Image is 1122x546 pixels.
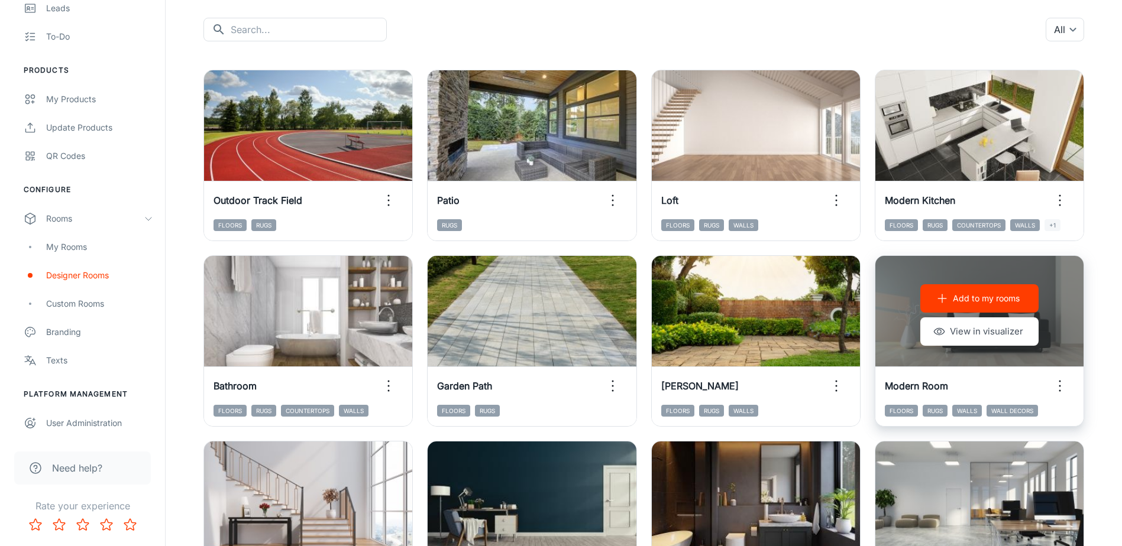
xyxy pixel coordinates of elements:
span: Floors [214,219,247,231]
span: Need help? [52,461,102,475]
div: Designer Rooms [46,269,153,282]
h6: Loft [661,193,678,207]
div: Custom Rooms [46,297,153,310]
h6: Patio [437,193,460,207]
button: Rate 5 star [118,513,142,537]
button: Add to my rooms [920,284,1039,313]
h6: Bathroom [214,379,257,393]
h6: Modern Room [885,379,948,393]
span: Countertops [281,405,334,417]
span: Floors [214,405,247,417]
div: To-do [46,30,153,43]
span: Rugs [923,219,948,231]
div: QR Codes [46,149,153,162]
span: +1 [1045,219,1060,231]
input: Search... [231,18,387,41]
span: Rugs [437,219,462,231]
span: Floors [437,405,470,417]
p: Rate your experience [9,499,156,513]
button: Rate 1 star [24,513,47,537]
span: Floors [885,405,918,417]
h6: Outdoor Track Field [214,193,302,207]
h6: [PERSON_NAME] [661,379,739,393]
span: Countertops [952,219,1005,231]
span: Walls [729,405,758,417]
div: My Products [46,93,153,106]
span: Rugs [475,405,500,417]
span: Walls [952,405,982,417]
h6: Garden Path [437,379,492,393]
button: Rate 4 star [95,513,118,537]
span: Rugs [699,405,724,417]
span: Rugs [699,219,724,231]
div: All [1046,18,1084,41]
span: Walls [1010,219,1040,231]
p: Add to my rooms [953,292,1020,305]
button: View in visualizer [920,317,1039,346]
div: Rooms [46,212,144,225]
div: Texts [46,354,153,367]
div: User Administration [46,417,153,430]
span: Rugs [251,405,276,417]
div: Branding [46,326,153,339]
span: Rugs [923,405,948,417]
span: Walls [339,405,368,417]
h6: Modern Kitchen [885,193,955,207]
span: Floors [885,219,918,231]
button: Rate 3 star [71,513,95,537]
span: Floors [661,219,694,231]
div: My Rooms [46,240,153,253]
span: Rugs [251,219,276,231]
div: Update Products [46,121,153,134]
div: Leads [46,2,153,15]
span: Wall Decors [987,405,1038,417]
span: Floors [661,405,694,417]
span: Walls [729,219,758,231]
button: Rate 2 star [47,513,71,537]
